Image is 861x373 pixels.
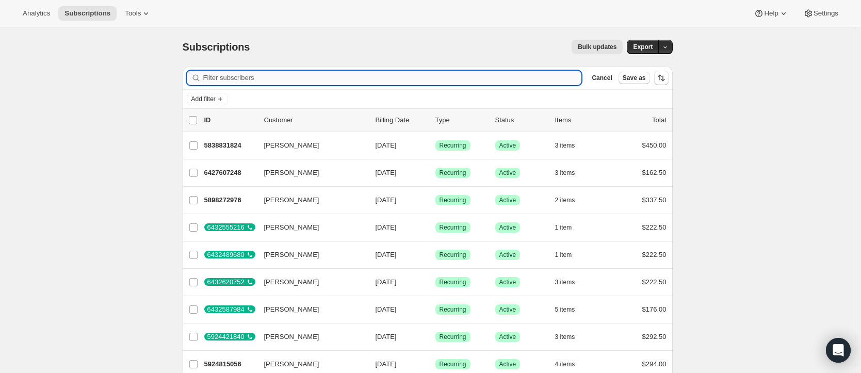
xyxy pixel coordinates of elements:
div: IDCustomerBilling DateTypeStatusItemsTotal [204,115,667,125]
button: Cancel [588,72,616,84]
span: 1 item [555,251,572,259]
p: 6427607248 [204,168,256,178]
span: [PERSON_NAME] [264,277,319,287]
button: Bulk updates [572,40,623,54]
button: [PERSON_NAME] [258,219,361,236]
span: Export [633,43,653,51]
span: Active [499,333,516,341]
button: Tools [119,6,157,21]
div: 6432555216[PERSON_NAME][DATE]SuccessRecurringSuccessActive1 item$222.50 [204,220,667,235]
input: Filter subscribers [203,71,582,85]
span: [PERSON_NAME] [264,359,319,369]
span: 3 items [555,169,575,177]
p: Total [652,115,666,125]
button: [PERSON_NAME] [258,329,361,345]
p: Customer [264,115,367,125]
button: 3 items [555,330,587,344]
span: 3 items [555,278,575,286]
p: 5924815056 [204,359,256,369]
button: Subscriptions [58,6,117,21]
button: Analytics [17,6,56,21]
div: 6432555216 [204,223,255,231]
span: Subscriptions [183,41,250,53]
span: Save as [623,74,646,82]
button: Save as [619,72,650,84]
p: ID [204,115,256,125]
span: Recurring [440,360,466,368]
button: [PERSON_NAME] [258,356,361,372]
span: 4 items [555,360,575,368]
span: [PERSON_NAME] [264,250,319,260]
button: Sort the results [654,71,669,85]
span: Recurring [440,223,466,232]
span: [PERSON_NAME] [264,195,319,205]
span: Settings [814,9,838,18]
div: 6432587984 [204,305,255,313]
div: 5838831824[PERSON_NAME][DATE]SuccessRecurringSuccessActive3 items$450.00 [204,138,667,153]
div: Open Intercom Messenger [826,338,851,363]
div: 6432620752[PERSON_NAME][DATE]SuccessRecurringSuccessActive3 items$222.50 [204,275,667,289]
div: 6432489680[PERSON_NAME][DATE]SuccessRecurringSuccessActive1 item$222.50 [204,248,667,262]
span: Recurring [440,305,466,314]
span: Recurring [440,251,466,259]
button: [PERSON_NAME] [258,165,361,181]
span: Tools [125,9,141,18]
span: $450.00 [642,141,667,149]
span: Help [764,9,778,18]
span: Recurring [440,196,466,204]
span: [PERSON_NAME] [264,168,319,178]
span: $176.00 [642,305,667,313]
button: 3 items [555,138,587,153]
span: Active [499,305,516,314]
span: [DATE] [376,196,397,204]
span: 1 item [555,223,572,232]
span: $292.50 [642,333,667,340]
p: 5838831824 [204,140,256,151]
span: $162.50 [642,169,667,176]
button: 5 items [555,302,587,317]
span: Active [499,169,516,177]
span: Active [499,196,516,204]
span: $222.50 [642,251,667,258]
span: Active [499,223,516,232]
span: Cancel [592,74,612,82]
p: Billing Date [376,115,427,125]
span: 2 items [555,196,575,204]
span: Subscriptions [64,9,110,18]
span: $294.00 [642,360,667,368]
div: 5898272976[PERSON_NAME][DATE]SuccessRecurringSuccessActive2 items$337.50 [204,193,667,207]
button: Help [748,6,794,21]
p: 5898272976 [204,195,256,205]
span: $222.50 [642,223,667,231]
span: Analytics [23,9,50,18]
div: 5924421840 [204,333,255,340]
button: [PERSON_NAME] [258,192,361,208]
span: Recurring [440,169,466,177]
div: 6432489680 [204,251,255,258]
button: [PERSON_NAME] [258,301,361,318]
p: Status [495,115,547,125]
span: [PERSON_NAME] [264,332,319,342]
span: [DATE] [376,223,397,231]
span: $337.50 [642,196,667,204]
span: [PERSON_NAME] [264,140,319,151]
span: Recurring [440,278,466,286]
div: Items [555,115,607,125]
div: Type [435,115,487,125]
span: [DATE] [376,141,397,149]
span: Recurring [440,141,466,150]
button: Export [627,40,659,54]
div: 6432620752 [204,278,255,286]
span: 3 items [555,333,575,341]
span: [DATE] [376,360,397,368]
span: [DATE] [376,333,397,340]
div: 5924421840[PERSON_NAME][DATE]SuccessRecurringSuccessActive3 items$292.50 [204,330,667,344]
button: 2 items [555,193,587,207]
div: 6432587984[PERSON_NAME][DATE]SuccessRecurringSuccessActive5 items$176.00 [204,302,667,317]
button: 1 item [555,220,583,235]
span: Add filter [191,95,216,103]
button: [PERSON_NAME] [258,137,361,154]
button: 3 items [555,275,587,289]
span: Active [499,278,516,286]
span: [DATE] [376,305,397,313]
